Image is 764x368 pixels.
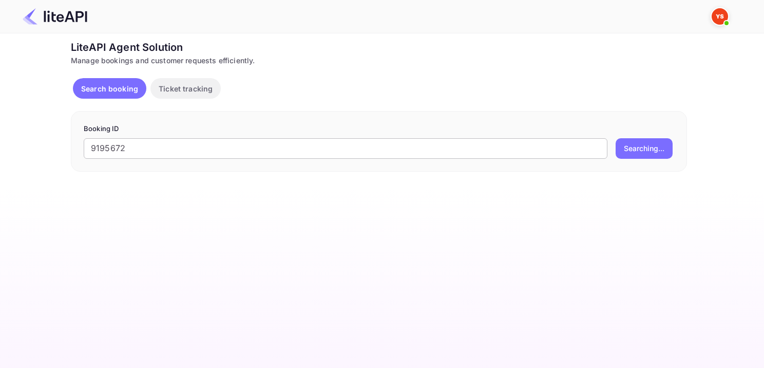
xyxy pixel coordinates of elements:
p: Booking ID [84,124,674,134]
button: Searching... [616,138,673,159]
div: Manage bookings and customer requests efficiently. [71,55,687,66]
img: Yandex Support [712,8,728,25]
div: LiteAPI Agent Solution [71,40,687,55]
p: Ticket tracking [159,83,213,94]
img: LiteAPI Logo [23,8,87,25]
p: Search booking [81,83,138,94]
input: Enter Booking ID (e.g., 63782194) [84,138,607,159]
